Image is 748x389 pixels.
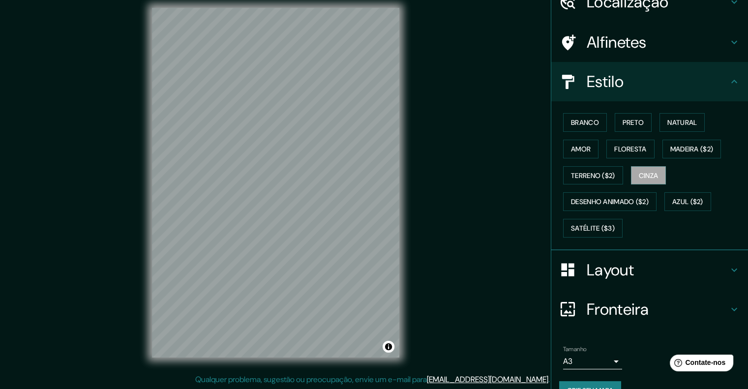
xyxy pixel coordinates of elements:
font: . [550,374,551,385]
button: Desenho animado ($2) [563,192,657,211]
canvas: Mapa [152,8,399,358]
font: Qualquer problema, sugestão ou preocupação, envie um e-mail para [195,374,427,385]
font: Floresta [614,145,646,153]
iframe: Iniciador de widget de ajuda [660,351,737,378]
button: Floresta [606,140,654,158]
font: . [548,374,550,385]
font: Estilo [587,71,624,92]
font: Fronteira [587,299,649,320]
div: Layout [551,250,748,290]
button: Branco [563,113,607,132]
font: Desenho animado ($2) [571,198,649,207]
div: Fronteira [551,290,748,329]
button: Madeira ($2) [662,140,721,158]
font: Tamanho [563,345,587,353]
font: Alfinetes [587,32,647,53]
button: Azul ($2) [664,192,711,211]
button: Natural [659,113,705,132]
font: Layout [587,260,634,280]
font: Terreno ($2) [571,171,615,180]
div: Estilo [551,62,748,101]
font: Amor [571,145,591,153]
a: [EMAIL_ADDRESS][DOMAIN_NAME] [427,374,548,385]
button: Amor [563,140,598,158]
button: Alternar atribuição [383,341,394,353]
button: Preto [615,113,652,132]
font: Preto [623,118,644,127]
div: Alfinetes [551,23,748,62]
button: Terreno ($2) [563,166,623,185]
font: Madeira ($2) [670,145,714,153]
font: Cinza [639,171,658,180]
div: A3 [563,354,622,369]
font: Branco [571,118,599,127]
font: Natural [667,118,697,127]
font: Satélite ($3) [571,224,615,233]
font: A3 [563,356,572,366]
button: Cinza [631,166,666,185]
button: Satélite ($3) [563,219,623,238]
font: Azul ($2) [672,198,703,207]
